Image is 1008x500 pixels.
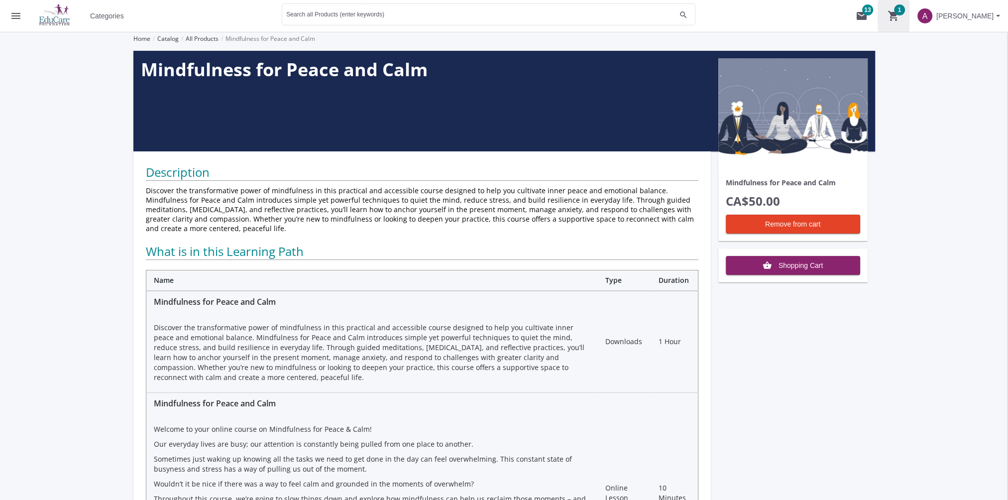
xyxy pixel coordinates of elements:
td: Downloads [597,291,651,392]
p: Discover the transformative power of mindfulness in this practical and accessible course designed... [146,186,698,233]
p: Our everyday lives are busy; our attention is constantly being pulled from one place to another. [154,439,590,449]
button: Shopping Cart [726,256,860,275]
a: Home [133,34,150,43]
mat-icon: menu [10,10,22,22]
a: All Products [186,34,219,43]
th: Duration [651,270,698,291]
span: Shopping Cart [734,256,852,274]
mat-icon: mail [856,10,868,22]
th: Type [597,270,651,291]
h2: Description [146,164,698,181]
div: Mindfulness for Peace and Calm [154,296,590,308]
p: Mindfulness for Peace and Calm [726,178,860,188]
span: Remove from cart [734,215,852,233]
p: Sometimes just waking up knowing all the tasks we need to get done in the day can feel overwhelmi... [154,454,590,474]
li: Mindfulness for Peace and Calm [219,32,315,46]
a: Catalog [157,34,179,43]
span: Categories [90,7,124,25]
p: Welcome to your online course on Mindfulness for Peace & Calm! [154,424,590,434]
div: Mindfulness for Peace and Calm [154,398,590,409]
p: Wouldn’t it be nice if there was a way to feel calm and grounded in the moments of overwhelm? [154,479,590,489]
th: Name [146,270,597,291]
span: [PERSON_NAME] [936,7,994,25]
td: 1 Hour [651,291,698,392]
mat-icon: shopping_cart [888,10,899,22]
mat-icon: shopping_basket [763,256,772,274]
button: Remove from cart [726,215,860,234]
mat-icon: search [677,10,689,20]
h2: What is in this Learning Path [146,243,698,260]
span: A [917,8,932,23]
img: productPicture_a.png [718,58,868,170]
img: logo.png [32,2,79,29]
p: Discover the transformative power of mindfulness in this practical and accessible course designed... [154,323,590,382]
p: CA$50.00 [726,193,860,210]
h1: Mindfulness for Peace and Calm [141,58,711,81]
